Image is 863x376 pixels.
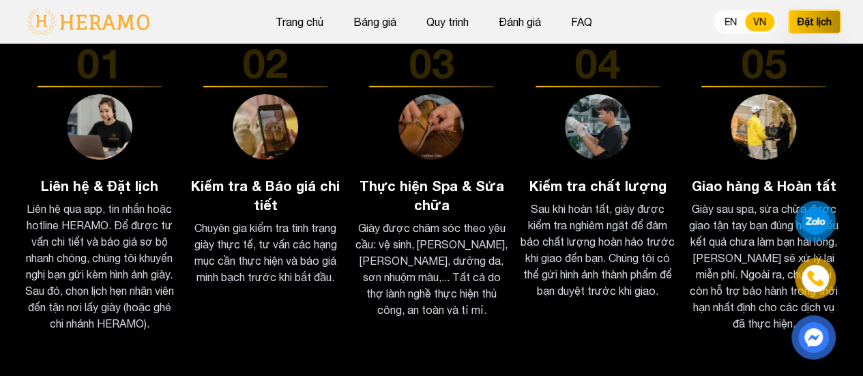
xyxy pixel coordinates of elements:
h3: Kiểm tra & Báo giá chi tiết [188,176,342,214]
h3: Kiểm tra chất lượng [520,176,675,195]
img: process.inspect.title [233,94,298,160]
p: Liên hệ qua app, tin nhắn hoặc hotline HERAMO. Để được tư vấn chi tiết và báo giá sơ bộ nhanh chó... [22,201,177,332]
p: Sau khi hoàn tất, giày được kiểm tra nghiêm ngặt để đảm bảo chất lượng hoàn hảo trước khi giao đế... [520,201,675,299]
p: Chuyên gia kiểm tra tình trạng giày thực tế, tư vấn các hạng mục cần thực hiện và báo giá minh bạ... [188,220,342,285]
button: Bảng giá [349,13,400,31]
button: FAQ [567,13,596,31]
button: Quy trình [422,13,473,31]
img: logo-with-text.png [22,8,153,36]
button: Đánh giá [495,13,545,31]
button: EN [716,12,745,31]
div: 03 [354,42,509,83]
h3: Liên hệ & Đặt lịch [22,176,177,195]
button: Trang chủ [272,13,327,31]
p: Giày được chăm sóc theo yêu cầu: vệ sinh, [PERSON_NAME], [PERSON_NAME], dưỡng da, sơn nhuộm màu,.... [354,220,509,318]
img: process.book.title [67,94,132,160]
img: process.deliver.title [565,94,630,160]
div: 01 [22,42,177,83]
button: Đặt lịch [788,10,841,34]
a: phone-icon [797,260,834,297]
p: Giày sau spa, sửa chữa được giao tận tay bạn đúng hẹn. Nếu kết quả chưa làm bạn hài lòng, [PERSON... [686,201,841,332]
h3: Thực hiện Spa & Sửa chữa [354,176,509,214]
img: phone-icon [808,271,823,286]
h3: Giao hàng & Hoàn tất [686,176,841,195]
div: 04 [520,42,675,83]
img: process.completion.title [731,94,796,160]
div: 05 [686,42,841,83]
img: process.repair.title [398,94,464,160]
button: VN [745,12,774,31]
div: 02 [188,42,342,83]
